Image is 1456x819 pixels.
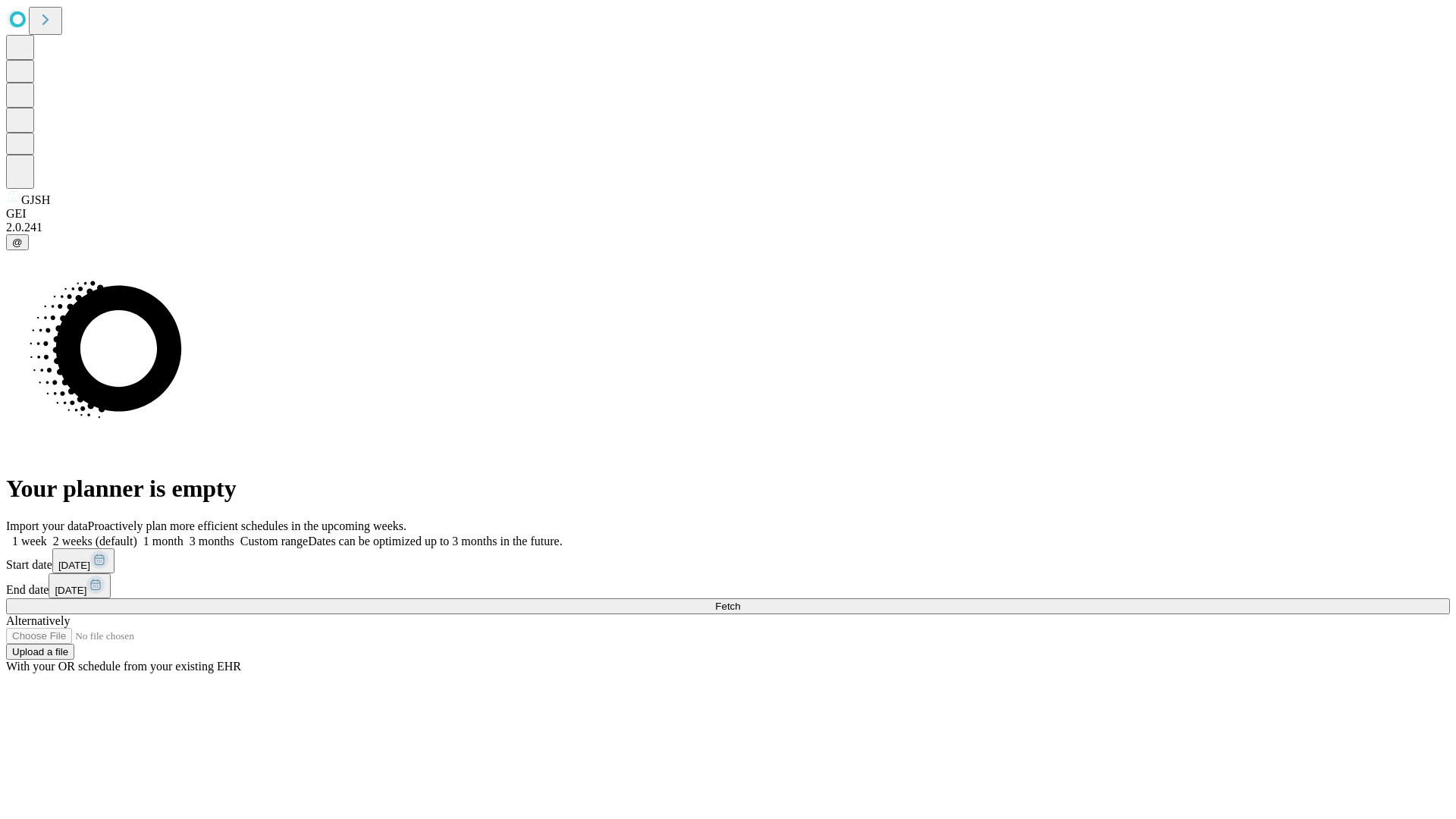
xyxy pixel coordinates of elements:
span: 3 months [190,535,234,548]
span: Custom range [240,535,308,548]
button: [DATE] [52,548,115,573]
span: @ [12,237,23,248]
div: Start date [6,548,1450,573]
span: [DATE] [58,560,90,571]
span: 2 weeks (default) [53,535,137,548]
div: GEI [6,207,1450,221]
div: 2.0.241 [6,221,1450,234]
span: Dates can be optimized up to 3 months in the future. [308,535,562,548]
span: Proactively plan more efficient schedules in the upcoming weeks. [88,519,406,532]
span: 1 month [143,535,184,548]
button: Fetch [6,598,1450,614]
span: With your OR schedule from your existing EHR [6,660,241,673]
button: [DATE] [49,573,111,598]
button: @ [6,234,29,250]
h1: Your planner is empty [6,475,1450,503]
div: End date [6,573,1450,598]
span: [DATE] [55,585,86,596]
span: Alternatively [6,614,70,627]
span: 1 week [12,535,47,548]
span: GJSH [21,193,50,206]
span: Import your data [6,519,88,532]
span: Fetch [715,601,740,612]
button: Upload a file [6,644,74,660]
